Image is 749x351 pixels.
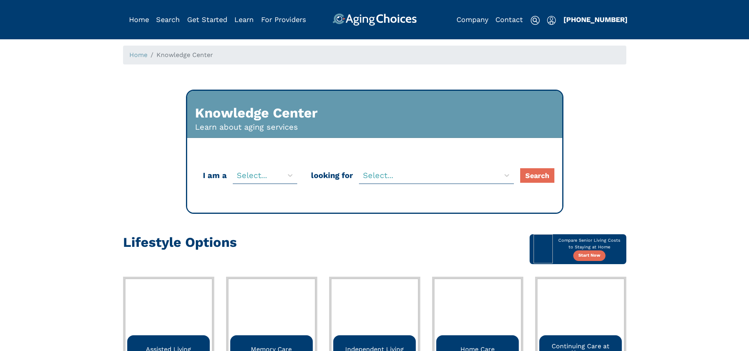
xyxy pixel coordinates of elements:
[534,234,553,263] img: What Does Assisted Living Cost?
[123,234,237,250] h1: Lifestyle Options
[547,16,556,25] img: user-icon.svg
[195,105,318,121] h1: Knowledge Center
[495,15,523,24] a: Contact
[573,250,605,261] button: Start Now
[129,51,147,59] a: Home
[123,46,626,64] nav: breadcrumb
[520,168,554,183] button: Search
[563,15,628,24] a: [PHONE_NUMBER]
[547,13,556,26] div: Popover trigger
[530,16,540,25] img: search-icon.svg
[309,169,359,181] p: looking for
[156,13,180,26] div: Popover trigger
[187,15,227,24] a: Get Started
[129,15,149,24] a: Home
[234,15,254,24] a: Learn
[261,15,306,24] a: For Providers
[156,51,213,59] span: Knowledge Center
[530,234,626,264] a: Compare Senior Living Costs to Staying at HomeStart Now
[123,241,237,248] a: Lifestyle Options
[456,15,488,24] a: Company
[195,121,298,133] p: Learn about aging services
[201,169,233,181] p: I am a
[553,237,626,250] p: Compare Senior Living Costs to Staying at Home
[156,15,180,24] a: Search
[332,13,416,26] img: AgingChoices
